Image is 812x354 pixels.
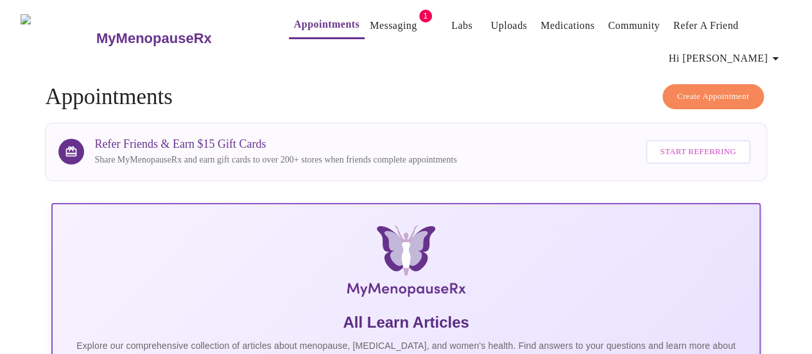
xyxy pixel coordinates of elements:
[451,17,472,35] a: Labs
[442,13,483,39] button: Labs
[677,89,749,104] span: Create Appointment
[419,10,432,22] span: 1
[486,13,533,39] button: Uploads
[491,17,528,35] a: Uploads
[540,17,594,35] a: Medications
[169,225,642,302] img: MyMenopauseRx Logo
[21,14,94,62] img: MyMenopauseRx Logo
[289,12,365,39] button: Appointments
[94,137,456,151] h3: Refer Friends & Earn $15 Gift Cards
[603,13,665,39] button: Community
[643,134,753,170] a: Start Referring
[646,140,750,164] button: Start Referring
[63,312,748,333] h5: All Learn Articles
[608,17,660,35] a: Community
[96,30,212,47] h3: MyMenopauseRx
[668,13,744,39] button: Refer a Friend
[94,154,456,166] p: Share MyMenopauseRx and earn gift cards to over 200+ stores when friends complete appointments
[370,17,417,35] a: Messaging
[662,84,764,109] button: Create Appointment
[660,145,736,159] span: Start Referring
[535,13,600,39] button: Medications
[45,84,766,110] h4: Appointments
[365,13,422,39] button: Messaging
[669,49,783,67] span: Hi [PERSON_NAME]
[294,15,359,33] a: Appointments
[94,16,263,61] a: MyMenopauseRx
[664,46,788,71] button: Hi [PERSON_NAME]
[673,17,739,35] a: Refer a Friend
